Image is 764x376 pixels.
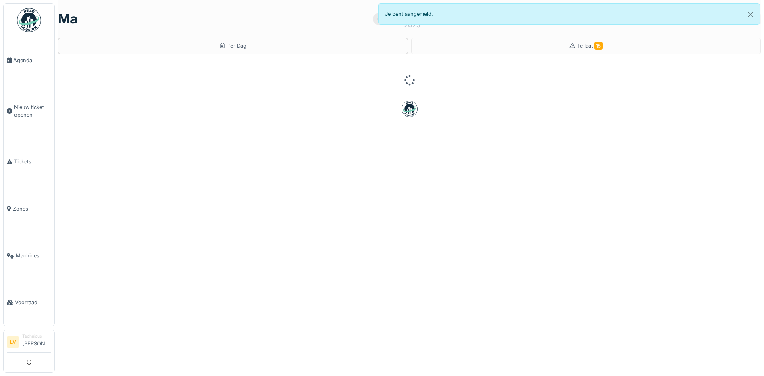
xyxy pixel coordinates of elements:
div: Per Dag [219,42,246,50]
span: Agenda [13,56,51,64]
div: Je bent aangemeld. [378,3,760,25]
div: 2025 [404,20,420,30]
span: Zones [13,205,51,213]
a: Tickets [4,138,54,185]
span: Nieuw ticket openen [14,103,51,119]
img: Badge_color-CXgf-gQk.svg [17,8,41,32]
h1: ma [58,11,78,27]
a: Zones [4,185,54,232]
span: Machines [16,252,51,259]
a: Machines [4,232,54,279]
span: Voorraad [15,299,51,306]
a: LV Technicus[PERSON_NAME] [7,333,51,353]
div: Technicus [22,333,51,339]
span: Tickets [14,158,51,165]
span: Te laat [577,43,603,49]
a: Voorraad [4,279,54,326]
span: 15 [594,42,603,50]
a: Nieuw ticket openen [4,84,54,138]
img: badge-BVDL4wpA.svg [402,101,418,117]
li: LV [7,336,19,348]
li: [PERSON_NAME] [22,333,51,351]
a: Agenda [4,37,54,84]
button: Close [741,4,760,25]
